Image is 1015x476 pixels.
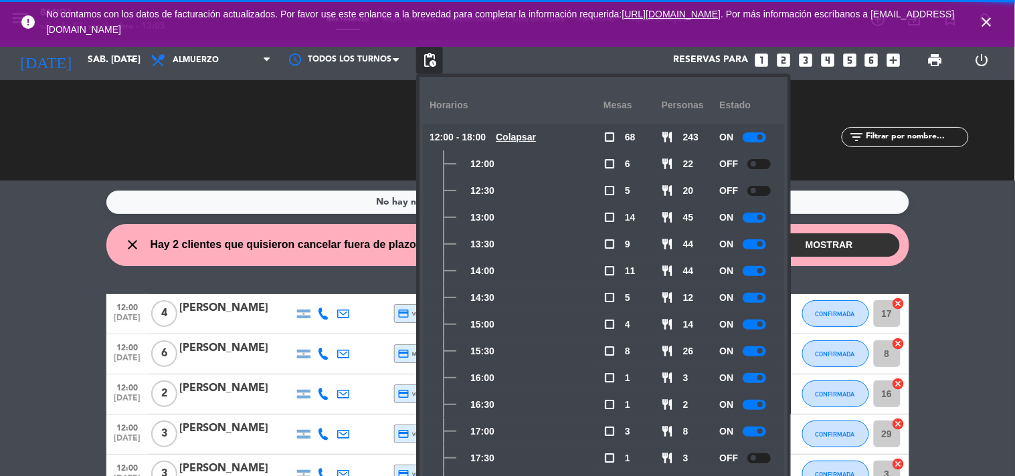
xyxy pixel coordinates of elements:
span: visa * 7204 [398,308,442,320]
span: 1 [625,451,630,466]
div: [PERSON_NAME] [180,340,294,357]
a: [URL][DOMAIN_NAME] [622,9,721,19]
div: [PERSON_NAME] [180,380,294,397]
span: 44 [683,263,694,279]
span: check_box_outline_blank [604,291,616,304]
div: No hay notas para este servicio. Haz clic para agregar una [376,195,639,210]
span: Hay 2 clientes que quisieron cancelar fuera de plazo y avisaron que no honrarán su reserva [151,236,616,253]
span: 12:30 [470,183,494,199]
span: restaurant [662,265,674,277]
span: 12:00 [470,156,494,172]
i: looks_3 [797,51,814,69]
span: 3 [683,370,688,386]
div: LOG OUT [959,40,1005,80]
span: ON [719,290,733,306]
span: 12 [683,290,694,306]
span: 16:00 [470,370,494,386]
span: restaurant [662,238,674,250]
i: close [979,14,995,30]
span: restaurant [662,211,674,223]
span: 15:00 [470,317,494,332]
span: restaurant [662,372,674,384]
i: error [20,14,36,30]
div: Mesas [604,87,662,124]
i: power_settings_new [974,52,990,68]
span: [DATE] [111,314,145,329]
span: Reservas para [673,55,748,66]
span: 6 [151,340,177,367]
span: check_box_outline_blank [604,318,616,330]
span: 5 [625,290,630,306]
i: looks_5 [841,51,858,69]
span: check_box_outline_blank [604,238,616,250]
button: CONFIRMADA [802,421,869,447]
i: looks_one [753,51,770,69]
span: Almuerzo [173,55,219,65]
span: ON [719,317,733,332]
i: cancel [892,417,905,431]
span: check_box_outline_blank [604,425,616,437]
div: [PERSON_NAME] [180,420,294,437]
span: [DATE] [111,354,145,369]
span: 1 [625,370,630,386]
span: 3 [151,421,177,447]
span: 1 [625,397,630,412]
span: pending_actions [422,52,438,68]
span: restaurant [662,185,674,197]
span: restaurant [662,131,674,143]
i: looks_4 [819,51,836,69]
span: 11 [625,263,636,279]
a: . Por más información escríbanos a [EMAIL_ADDRESS][DOMAIN_NAME] [46,9,955,35]
span: 68 [625,130,636,145]
i: cancel [892,457,905,471]
span: restaurant [662,318,674,330]
span: 44 [683,237,694,252]
span: 4 [625,317,630,332]
span: OFF [719,183,738,199]
span: OFF [719,156,738,172]
span: 243 [683,130,699,145]
span: 3 [625,424,630,439]
span: check_box_outline_blank [604,211,616,223]
i: looks_two [775,51,792,69]
i: looks_6 [863,51,881,69]
span: 8 [625,344,630,359]
span: 12:00 [111,419,145,435]
div: Estado [719,87,777,124]
i: [DATE] [10,45,81,75]
span: restaurant [662,425,674,437]
i: credit_card [398,428,410,440]
span: ON [719,237,733,252]
i: credit_card [398,348,410,360]
span: [DATE] [111,434,145,449]
span: OFF [719,451,738,466]
button: CONFIRMADA [802,340,869,367]
span: 2 [151,380,177,407]
button: MOSTRAR [759,233,900,257]
span: 16:30 [470,397,494,412]
span: 12:00 [111,459,145,475]
div: personas [662,87,720,124]
span: CONFIRMADA [816,350,855,358]
span: 2 [683,397,688,412]
span: restaurant [662,452,674,464]
span: CONFIRMADA [816,390,855,398]
span: check_box_outline_blank [604,452,616,464]
button: CONFIRMADA [802,380,869,407]
u: Colapsar [496,132,536,142]
span: ON [719,263,733,279]
span: 14:00 [470,263,494,279]
span: restaurant [662,291,674,304]
i: credit_card [398,308,410,320]
span: 22 [683,156,694,172]
span: 3 [683,451,688,466]
span: ON [719,370,733,386]
i: credit_card [398,388,410,400]
span: 12:00 [111,299,145,314]
span: 26 [683,344,694,359]
span: 17:30 [470,451,494,466]
span: restaurant [662,158,674,170]
span: [DATE] [111,394,145,409]
span: ON [719,344,733,359]
span: No contamos con los datos de facturación actualizados. Por favor use este enlance a la brevedad p... [46,9,955,35]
